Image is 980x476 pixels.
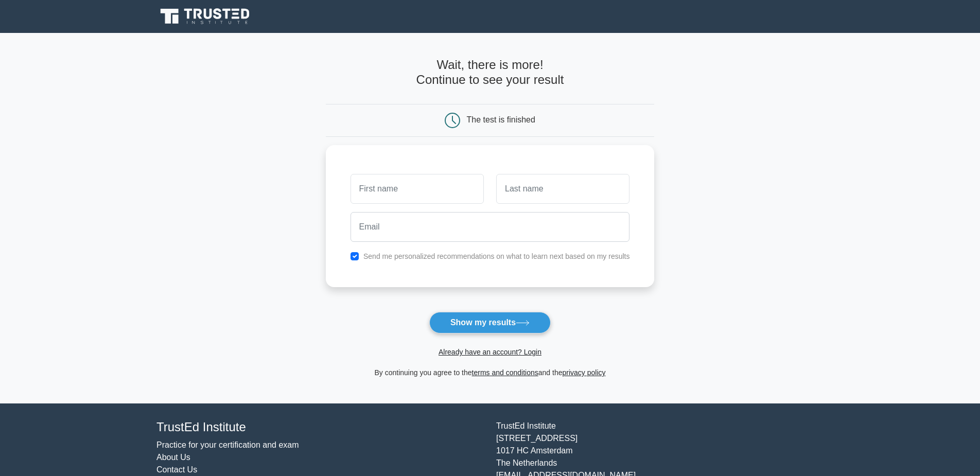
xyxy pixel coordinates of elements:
button: Show my results [429,312,551,333]
a: About Us [156,453,190,462]
a: privacy policy [563,368,606,377]
a: Practice for your certification and exam [156,440,299,449]
a: Already have an account? Login [439,348,541,356]
h4: Wait, there is more! Continue to see your result [326,58,655,87]
a: Contact Us [156,465,197,474]
input: First name [351,174,484,204]
div: By continuing you agree to the and the [320,366,661,379]
h4: TrustEd Institute [156,420,484,435]
div: The test is finished [467,115,535,124]
input: Last name [496,174,629,204]
a: terms and conditions [472,368,538,377]
input: Email [351,212,630,242]
label: Send me personalized recommendations on what to learn next based on my results [363,252,630,260]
